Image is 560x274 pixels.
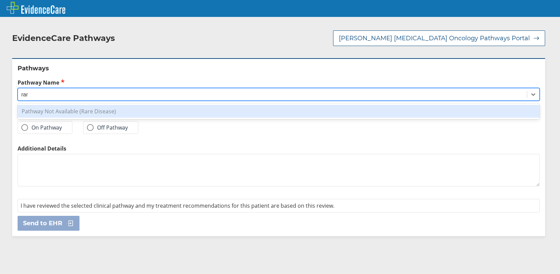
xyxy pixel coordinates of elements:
[18,145,540,152] label: Additional Details
[23,219,62,227] span: Send to EHR
[12,33,115,43] h2: EvidenceCare Pathways
[339,34,530,42] span: [PERSON_NAME] [MEDICAL_DATA] Oncology Pathways Portal
[21,202,334,209] span: I have reviewed the selected clinical pathway and my treatment recommendations for this patient a...
[87,124,128,131] label: Off Pathway
[21,124,62,131] label: On Pathway
[18,216,79,231] button: Send to EHR
[18,105,540,118] div: Pathway Not Available (Rare Disease)
[18,78,540,86] label: Pathway Name
[333,30,545,46] button: [PERSON_NAME] [MEDICAL_DATA] Oncology Pathways Portal
[18,64,540,72] h2: Pathways
[7,2,65,14] img: EvidenceCare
